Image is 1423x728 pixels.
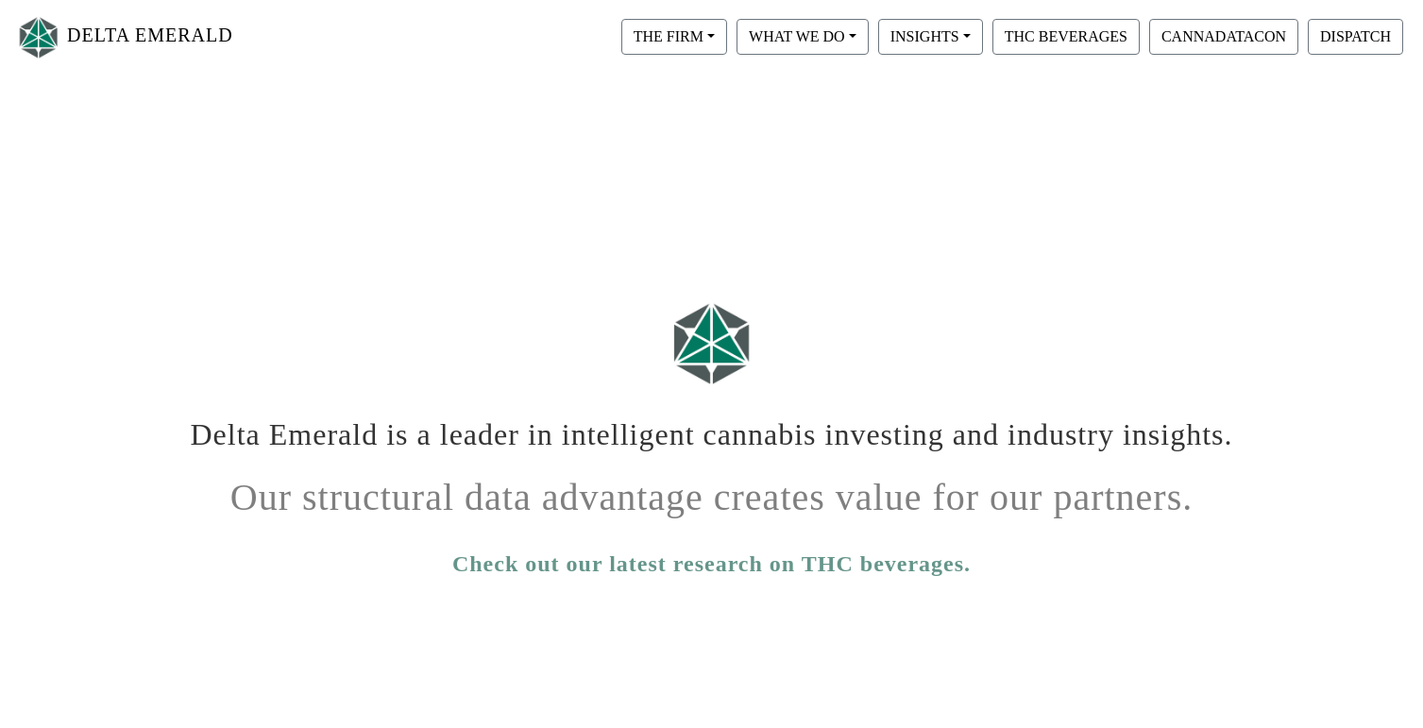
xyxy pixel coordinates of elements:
[15,8,233,67] a: DELTA EMERALD
[992,19,1140,55] button: THC BEVERAGES
[452,547,971,581] a: Check out our latest research on THC beverages.
[1308,19,1403,55] button: DISPATCH
[1144,27,1303,43] a: CANNADATACON
[188,402,1236,452] h1: Delta Emerald is a leader in intelligent cannabis investing and industry insights.
[737,19,869,55] button: WHAT WE DO
[15,12,62,62] img: Logo
[621,19,727,55] button: THE FIRM
[1149,19,1298,55] button: CANNADATACON
[878,19,983,55] button: INSIGHTS
[988,27,1144,43] a: THC BEVERAGES
[188,461,1236,520] h1: Our structural data advantage creates value for our partners.
[665,294,759,393] img: Logo
[1303,27,1408,43] a: DISPATCH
